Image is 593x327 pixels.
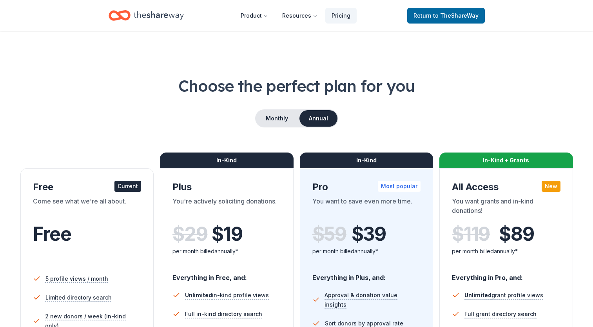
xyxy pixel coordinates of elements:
[499,223,534,245] span: $ 89
[312,247,421,256] div: per month billed annually*
[452,181,560,193] div: All Access
[160,153,294,168] div: In-Kind
[312,266,421,283] div: Everything in Plus, and:
[172,181,281,193] div: Plus
[33,196,141,218] div: Come see what we're all about.
[542,181,560,192] div: New
[33,181,141,193] div: Free
[172,247,281,256] div: per month billed annually*
[452,196,560,218] div: You want grants and in-kind donations!
[114,181,141,192] div: Current
[33,222,71,245] span: Free
[45,293,112,302] span: Limited directory search
[312,181,421,193] div: Pro
[464,292,543,298] span: grant profile views
[312,196,421,218] div: You want to save even more time.
[234,8,274,24] button: Product
[256,110,298,127] button: Monthly
[325,291,421,309] span: Approval & donation value insights
[407,8,485,24] a: Returnto TheShareWay
[185,292,212,298] span: Unlimited
[299,110,337,127] button: Annual
[464,309,537,319] span: Full grant directory search
[234,6,357,25] nav: Main
[452,247,560,256] div: per month billed annually*
[378,181,421,192] div: Most popular
[45,274,108,283] span: 5 profile views / month
[109,6,184,25] a: Home
[212,223,242,245] span: $ 19
[433,12,479,19] span: to TheShareWay
[413,11,479,20] span: Return
[300,153,433,168] div: In-Kind
[172,196,281,218] div: You're actively soliciting donations.
[172,266,281,283] div: Everything in Free, and:
[439,153,573,168] div: In-Kind + Grants
[325,8,357,24] a: Pricing
[464,292,491,298] span: Unlimited
[185,309,262,319] span: Full in-kind directory search
[276,8,324,24] button: Resources
[352,223,386,245] span: $ 39
[185,292,269,298] span: in-kind profile views
[452,266,560,283] div: Everything in Pro, and:
[19,75,574,97] h1: Choose the perfect plan for you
